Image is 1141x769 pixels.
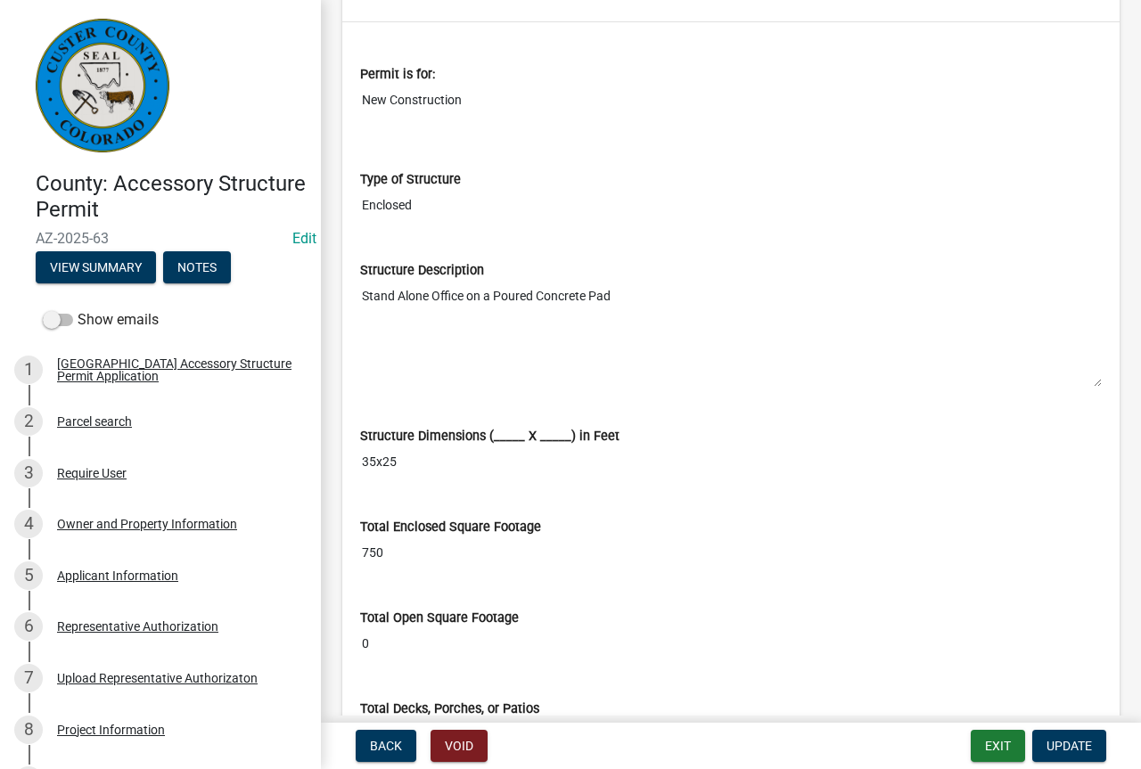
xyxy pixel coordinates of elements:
h4: County: Accessory Structure Permit [36,171,307,223]
textarea: Stand Alone Office on a Poured Concrete Pad [360,280,1102,388]
img: Custer County, Colorado [36,19,169,152]
span: Update [1047,739,1092,753]
button: Back [356,730,416,762]
label: Structure Dimensions (_____ X _____) in Feet [360,430,620,443]
button: View Summary [36,251,156,283]
wm-modal-confirm: Edit Application Number [292,230,316,247]
label: Structure Description [360,265,484,277]
div: Upload Representative Authorizaton [57,672,258,684]
label: Show emails [43,309,159,331]
button: Exit [971,730,1025,762]
div: 5 [14,561,43,590]
div: 8 [14,716,43,744]
wm-modal-confirm: Summary [36,261,156,275]
div: 7 [14,664,43,692]
label: Type of Structure [360,174,461,186]
label: Total Decks, Porches, or Patios [360,703,539,716]
div: Applicant Information [57,569,178,582]
span: Back [370,739,402,753]
label: Total Enclosed Square Footage [360,521,541,534]
div: 4 [14,510,43,538]
div: 1 [14,356,43,384]
div: 2 [14,407,43,436]
wm-modal-confirm: Notes [163,261,231,275]
button: Void [431,730,488,762]
label: Permit is for: [360,69,435,81]
div: Representative Authorization [57,620,218,633]
div: Require User [57,467,127,479]
div: [GEOGRAPHIC_DATA] Accessory Structure Permit Application [57,357,292,382]
div: 6 [14,612,43,641]
button: Update [1032,730,1106,762]
div: 3 [14,459,43,487]
a: Edit [292,230,316,247]
button: Notes [163,251,231,283]
span: AZ-2025-63 [36,230,285,247]
div: Owner and Property Information [57,518,237,530]
div: Parcel search [57,415,132,428]
div: Project Information [57,724,165,736]
label: Total Open Square Footage [360,612,519,625]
